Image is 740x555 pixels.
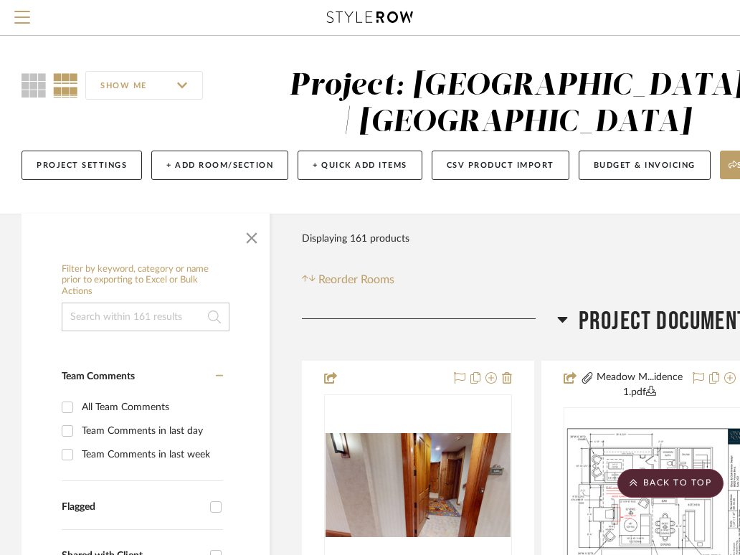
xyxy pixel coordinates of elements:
button: Project Settings [22,151,142,180]
button: Budget & Invoicing [579,151,711,180]
button: CSV Product Import [432,151,569,180]
div: Flagged [62,501,203,513]
button: + Quick Add Items [298,151,422,180]
button: Reorder Rooms [302,271,394,288]
span: Reorder Rooms [318,271,394,288]
span: Team Comments [62,371,135,381]
div: Displaying 161 products [302,224,409,253]
button: + Add Room/Section [151,151,288,180]
div: All Team Comments [82,396,219,419]
div: Team Comments in last day [82,419,219,442]
input: Search within 161 results [62,303,229,331]
div: Team Comments in last week [82,443,219,466]
h6: Filter by keyword, category or name prior to exporting to Excel or Bulk Actions [62,264,229,298]
button: Close [237,221,266,250]
button: Meadow M...idence 1.pdf [594,370,685,400]
img: Matterport Link [326,433,511,537]
scroll-to-top-button: BACK TO TOP [617,469,724,498]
